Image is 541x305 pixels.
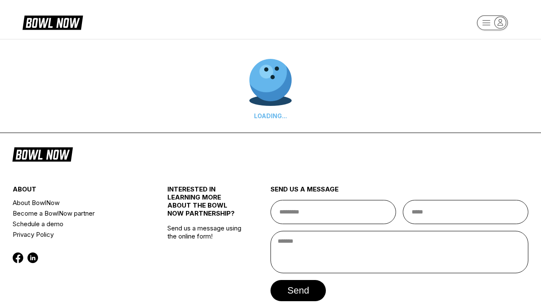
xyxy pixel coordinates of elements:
[13,197,142,208] a: About BowlNow
[270,185,528,200] div: send us a message
[13,229,142,240] a: Privacy Policy
[13,208,142,219] a: Become a BowlNow partner
[13,185,142,197] div: about
[270,280,326,301] button: send
[167,185,245,224] div: INTERESTED IN LEARNING MORE ABOUT THE BOWL NOW PARTNERSHIP?
[13,219,142,229] a: Schedule a demo
[249,112,292,119] div: LOADING...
